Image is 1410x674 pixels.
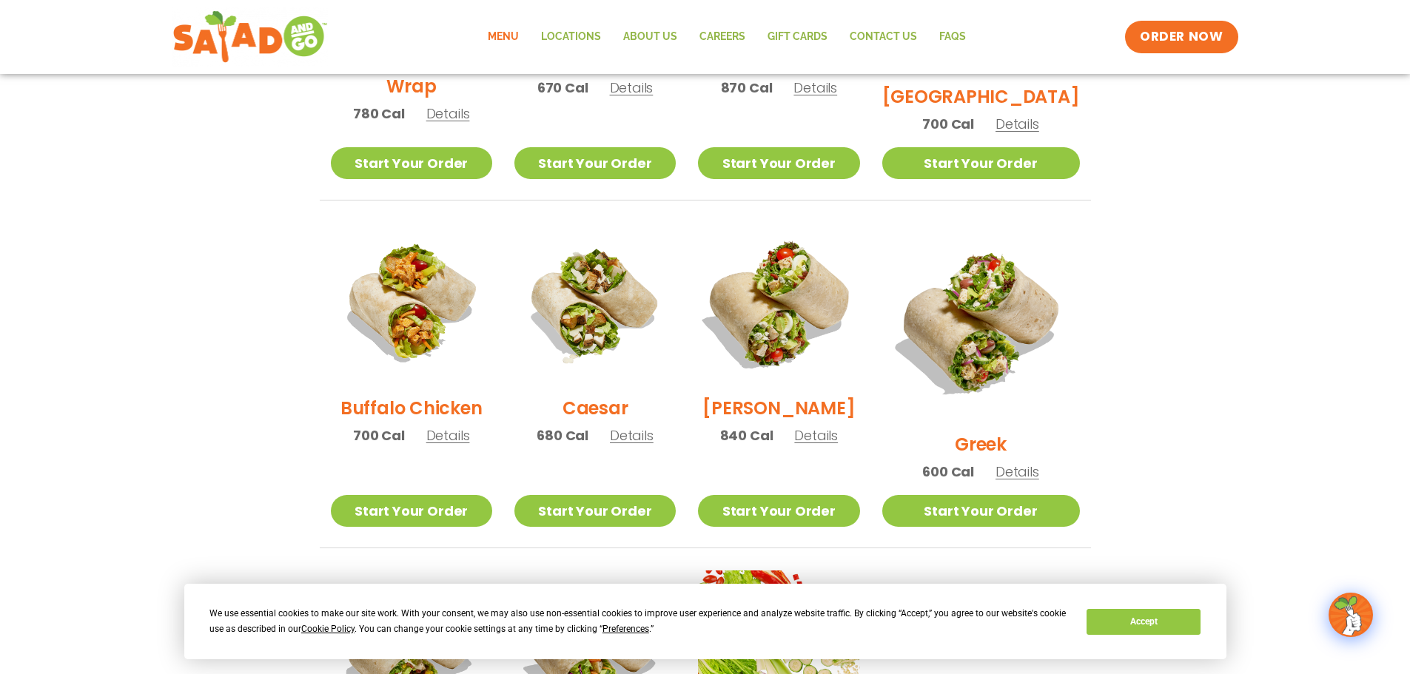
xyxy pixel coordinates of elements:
button: Accept [1087,609,1201,635]
img: wpChatIcon [1330,594,1372,636]
a: GIFT CARDS [756,20,839,54]
img: Product photo for Caesar Wrap [514,223,676,384]
a: Start Your Order [514,147,676,179]
nav: Menu [477,20,977,54]
span: 700 Cal [353,425,405,445]
a: Start Your Order [882,147,1080,179]
span: Details [610,78,654,97]
a: Locations [530,20,612,54]
a: Start Your Order [331,147,492,179]
a: FAQs [928,20,977,54]
div: Cookie Consent Prompt [184,584,1226,659]
span: 700 Cal [922,114,974,134]
span: Details [426,426,470,445]
a: About Us [612,20,688,54]
span: 600 Cal [922,462,974,482]
a: Menu [477,20,530,54]
span: Details [996,115,1039,133]
h2: [GEOGRAPHIC_DATA] [882,84,1080,109]
img: Product photo for Greek Wrap [882,223,1080,420]
span: Preferences [602,624,649,634]
a: Start Your Order [698,495,859,527]
a: Start Your Order [698,147,859,179]
span: ORDER NOW [1140,28,1223,46]
span: 780 Cal [353,104,405,124]
span: 840 Cal [720,425,773,445]
h2: Caesar [563,395,628,421]
a: ORDER NOW [1125,21,1238,53]
a: Start Your Order [882,495,1080,527]
h2: [PERSON_NAME] [702,395,855,421]
a: Start Your Order [514,495,676,527]
h2: Greek [955,431,1007,457]
span: 680 Cal [537,425,588,445]
span: 870 Cal [721,78,773,98]
a: Contact Us [839,20,928,54]
span: Details [793,78,837,97]
img: Product photo for Buffalo Chicken Wrap [331,223,492,384]
span: Details [794,426,838,445]
img: new-SAG-logo-768×292 [172,7,329,67]
img: Product photo for Cobb Wrap [684,209,873,398]
a: Careers [688,20,756,54]
div: We use essential cookies to make our site work. With your consent, we may also use non-essential ... [209,606,1069,637]
span: Cookie Policy [301,624,355,634]
a: Start Your Order [331,495,492,527]
span: Details [996,462,1039,481]
span: Details [610,426,654,445]
span: Details [426,104,470,123]
h2: Buffalo Chicken [340,395,482,421]
span: 670 Cal [537,78,588,98]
